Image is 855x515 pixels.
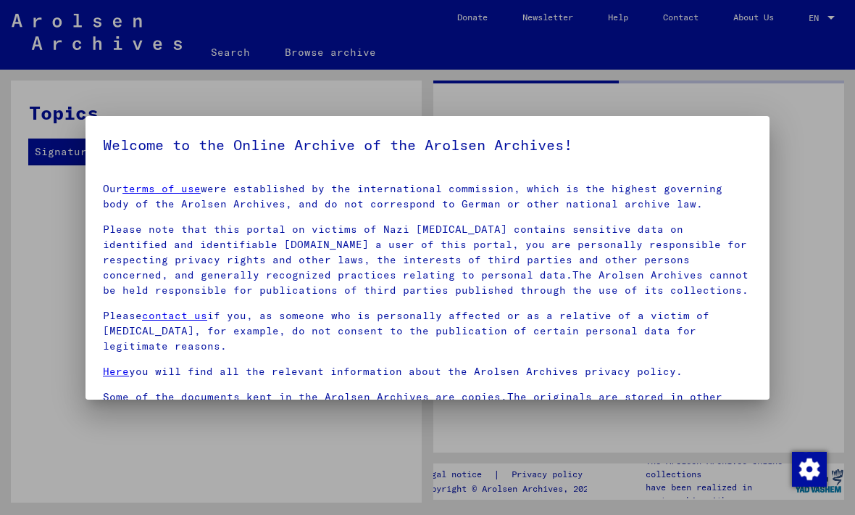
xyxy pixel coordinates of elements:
img: Change consent [792,452,827,487]
p: you will find all the relevant information about the Arolsen Archives privacy policy. [103,364,752,379]
p: Some of the documents kept in the Arolsen Archives are copies.The originals are stored in other a... [103,390,752,435]
p: Please if you, as someone who is personally affected or as a relative of a victim of [MEDICAL_DAT... [103,308,752,354]
a: contact us [142,309,207,322]
a: terms of use [122,182,201,195]
p: Our were established by the international commission, which is the highest governing body of the ... [103,181,752,212]
a: Here [103,365,129,378]
p: Please note that this portal on victims of Nazi [MEDICAL_DATA] contains sensitive data on identif... [103,222,752,298]
h5: Welcome to the Online Archive of the Arolsen Archives! [103,133,752,157]
div: Change consent [791,451,826,486]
